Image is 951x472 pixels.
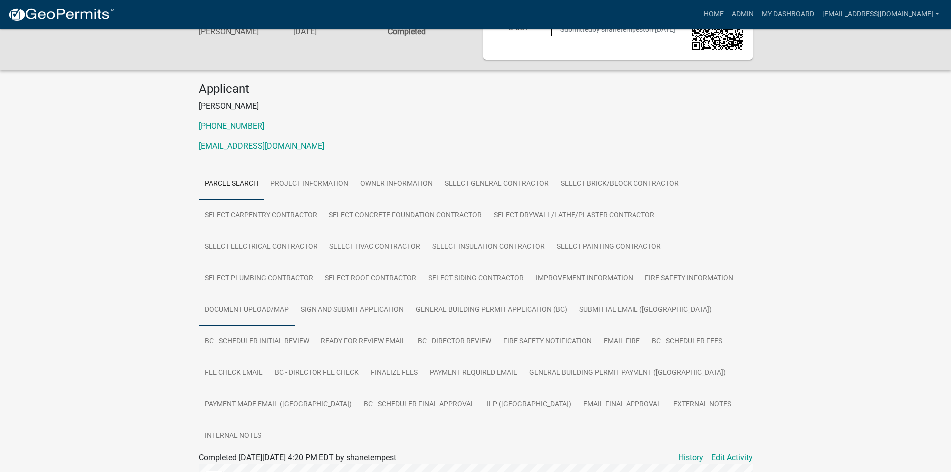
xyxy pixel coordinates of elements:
a: Owner Information [354,168,439,200]
a: Select Electrical contractor [199,231,323,263]
a: Select Painting contractor [551,231,667,263]
a: My Dashboard [758,5,818,24]
span: by shanetempest [592,25,645,33]
a: Parcel search [199,168,264,200]
a: Document Upload/Map [199,294,295,326]
a: Select Siding contractor [422,263,530,295]
a: Email Final Approval [577,389,667,421]
a: Select Carpentry contractor [199,200,323,232]
a: Edit Activity [711,452,753,464]
a: Submittal Email ([GEOGRAPHIC_DATA]) [573,294,718,326]
a: Fee Check Email [199,357,269,389]
a: Select Brick/Block Contractor [555,168,685,200]
a: Payment Required Email [424,357,523,389]
a: General Building Permit Payment ([GEOGRAPHIC_DATA]) [523,357,732,389]
a: Ready for Review Email [315,326,412,358]
a: BC - Director Review [412,326,497,358]
a: Email Fire [598,326,646,358]
a: Internal Notes [199,420,267,452]
p: [PERSON_NAME] [199,100,753,112]
a: Fire Safety Notification [497,326,598,358]
a: Select HVAC Contractor [323,231,426,263]
a: BC - Scheduler Fees [646,326,728,358]
a: Home [700,5,728,24]
a: History [678,452,703,464]
strong: Completed [388,27,426,36]
a: Finalize Fees [365,357,424,389]
a: Select Roof contractor [319,263,422,295]
span: Completed [DATE][DATE] 4:20 PM EDT by shanetempest [199,453,396,462]
a: Select Insulation contractor [426,231,551,263]
a: BC - Director Fee Check [269,357,365,389]
a: Fire Safety Information [639,263,739,295]
a: Select Plumbing contractor [199,263,319,295]
a: [PHONE_NUMBER] [199,121,264,131]
a: Admin [728,5,758,24]
h4: Applicant [199,82,753,96]
a: External Notes [667,389,737,421]
a: General Building Permit Application (BC) [410,294,573,326]
h6: [DATE] [293,27,373,36]
a: Select Concrete Foundation contractor [323,200,488,232]
a: Select Drywall/Lathe/Plaster contractor [488,200,660,232]
a: BC - Scheduler Final Approval [358,389,481,421]
a: Project Information [264,168,354,200]
h6: [PERSON_NAME] [199,27,279,36]
a: Sign and Submit Application [295,294,410,326]
a: [EMAIL_ADDRESS][DOMAIN_NAME] [818,5,943,24]
a: Select General Contractor [439,168,555,200]
a: Payment Made Email ([GEOGRAPHIC_DATA]) [199,389,358,421]
a: BC - Scheduler Initial Review [199,326,315,358]
a: ILP ([GEOGRAPHIC_DATA]) [481,389,577,421]
a: [EMAIL_ADDRESS][DOMAIN_NAME] [199,141,324,151]
span: Submitted on [DATE] [560,25,675,33]
a: Improvement Information [530,263,639,295]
